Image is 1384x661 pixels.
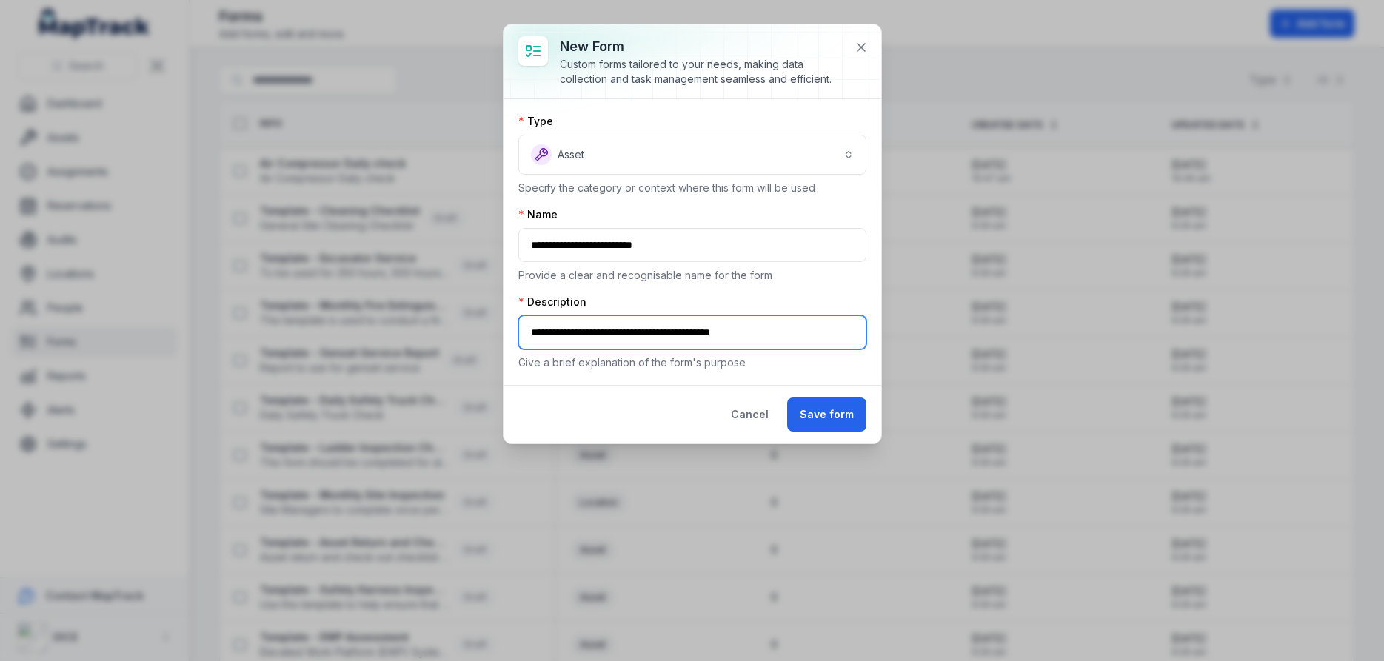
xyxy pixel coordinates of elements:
p: Give a brief explanation of the form's purpose [518,355,866,370]
h3: New form [560,36,843,57]
p: Specify the category or context where this form will be used [518,181,866,195]
div: Custom forms tailored to your needs, making data collection and task management seamless and effi... [560,57,843,87]
p: Provide a clear and recognisable name for the form [518,268,866,283]
button: Asset [518,135,866,175]
label: Type [518,114,553,129]
button: Cancel [718,397,781,432]
label: Name [518,207,558,222]
label: Description [518,295,586,309]
button: Save form [787,397,866,432]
